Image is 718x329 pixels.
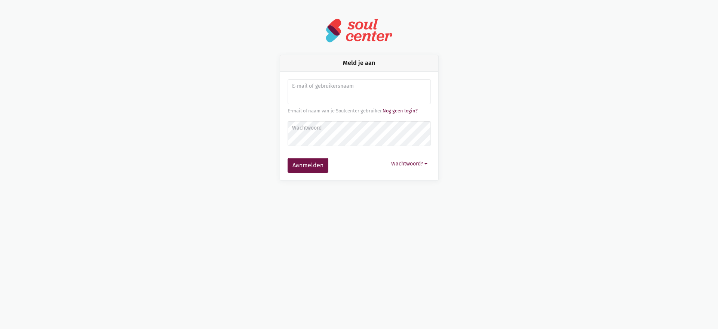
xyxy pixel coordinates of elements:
[288,79,431,173] form: Aanmelden
[280,55,438,71] div: Meld je aan
[383,108,418,114] a: Nog geen login?
[288,107,431,115] div: E-mail of naam van je Soulcenter gebruiker.
[292,82,426,90] label: E-mail of gebruikersnaam
[388,158,431,170] button: Wachtwoord?
[288,158,328,173] button: Aanmelden
[325,18,393,43] img: logo-soulcenter-full.svg
[292,124,426,132] label: Wachtwoord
